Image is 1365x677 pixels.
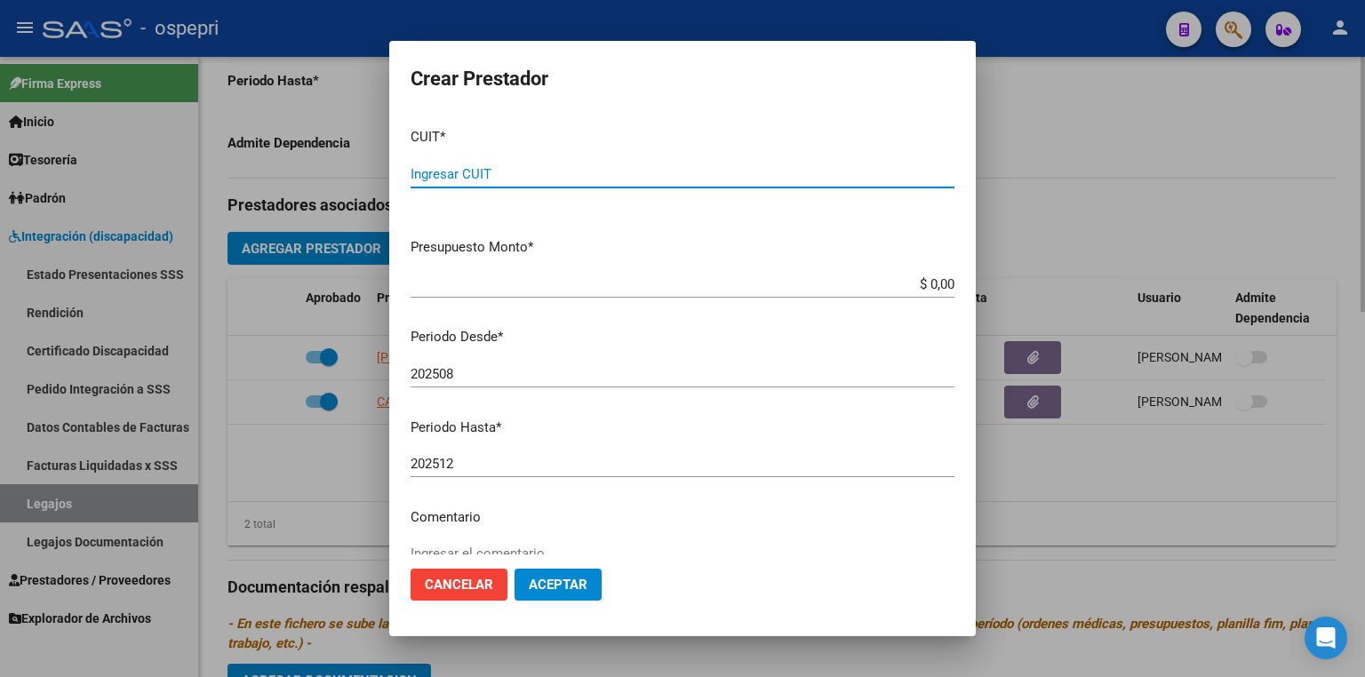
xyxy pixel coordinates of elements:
[411,569,507,601] button: Cancelar
[411,418,954,438] p: Periodo Hasta
[411,327,954,347] p: Periodo Desde
[411,237,954,258] p: Presupuesto Monto
[411,127,954,147] p: CUIT
[411,507,954,528] p: Comentario
[425,577,493,593] span: Cancelar
[515,569,602,601] button: Aceptar
[1305,617,1347,659] div: Open Intercom Messenger
[411,62,954,96] h2: Crear Prestador
[529,577,587,593] span: Aceptar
